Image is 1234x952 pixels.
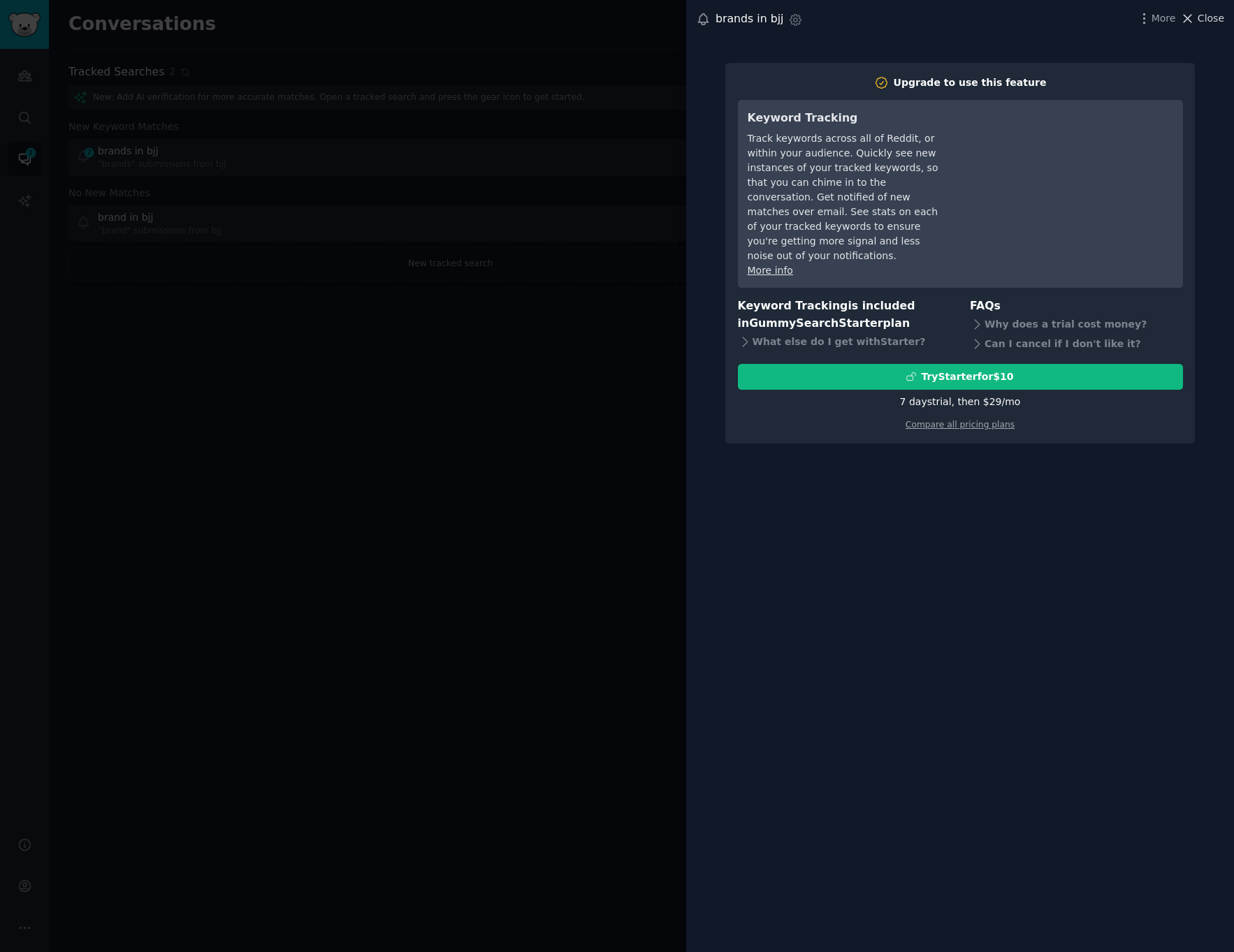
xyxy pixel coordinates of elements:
div: Track keywords across all of Reddit, or within your audience. Quickly see new instances of your t... [748,131,944,263]
div: Can I cancel if I don't like it? [970,335,1183,354]
h3: Keyword Tracking is included in plan [738,298,951,332]
button: TryStarterfor$10 [738,364,1183,390]
a: Compare all pricing plans [906,420,1015,430]
button: More [1137,11,1176,26]
span: GummySearch Starter [749,316,883,330]
div: brands in bjj [716,10,783,28]
a: More info [748,265,793,276]
div: Try Starter for $10 [921,369,1013,384]
span: Close [1198,11,1224,26]
button: Close [1180,11,1224,26]
div: Upgrade to use this feature [894,75,1047,90]
div: What else do I get with Starter ? [738,332,951,351]
span: More [1152,11,1176,26]
div: 7 days trial, then $ 29 /mo [900,395,1021,409]
h3: Keyword Tracking [748,110,944,127]
iframe: YouTube video player [964,110,1173,214]
div: Why does a trial cost money? [970,315,1183,335]
h3: FAQs [970,298,1183,315]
